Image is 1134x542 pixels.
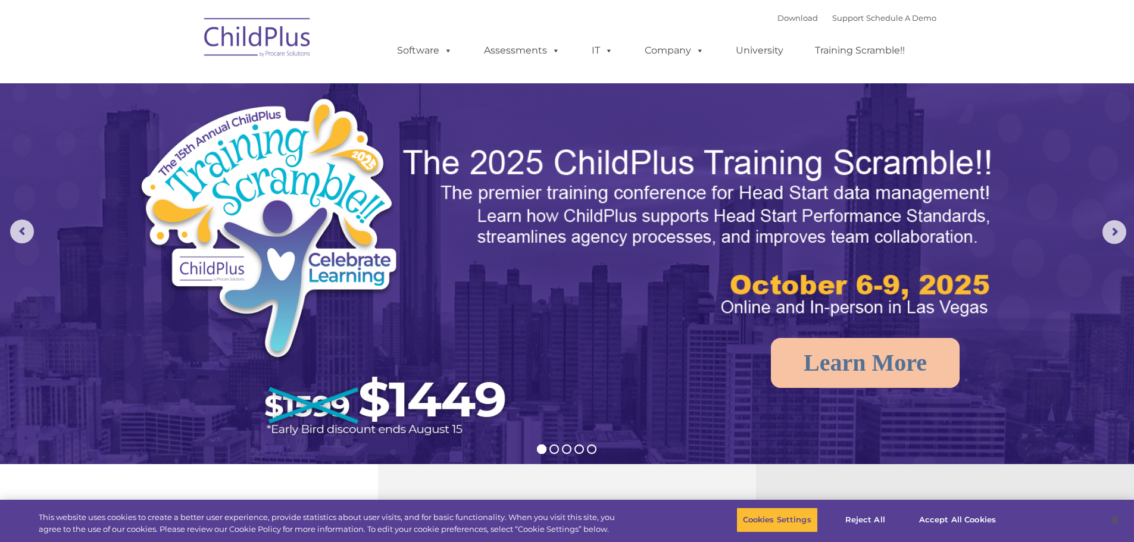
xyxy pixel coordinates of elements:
img: ChildPlus by Procare Solutions [198,10,317,69]
a: Support [832,13,864,23]
button: Cookies Settings [736,507,818,532]
a: Download [777,13,818,23]
a: Software [385,39,464,62]
a: Training Scramble!! [803,39,917,62]
a: Company [633,39,716,62]
a: IT [580,39,625,62]
button: Reject All [828,507,902,532]
a: University [724,39,795,62]
font: | [777,13,936,23]
a: Assessments [472,39,572,62]
a: Learn More [771,338,960,388]
button: Close [1102,507,1128,533]
a: Schedule A Demo [866,13,936,23]
button: Accept All Cookies [913,507,1002,532]
div: This website uses cookies to create a better user experience, provide statistics about user visit... [39,512,624,535]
